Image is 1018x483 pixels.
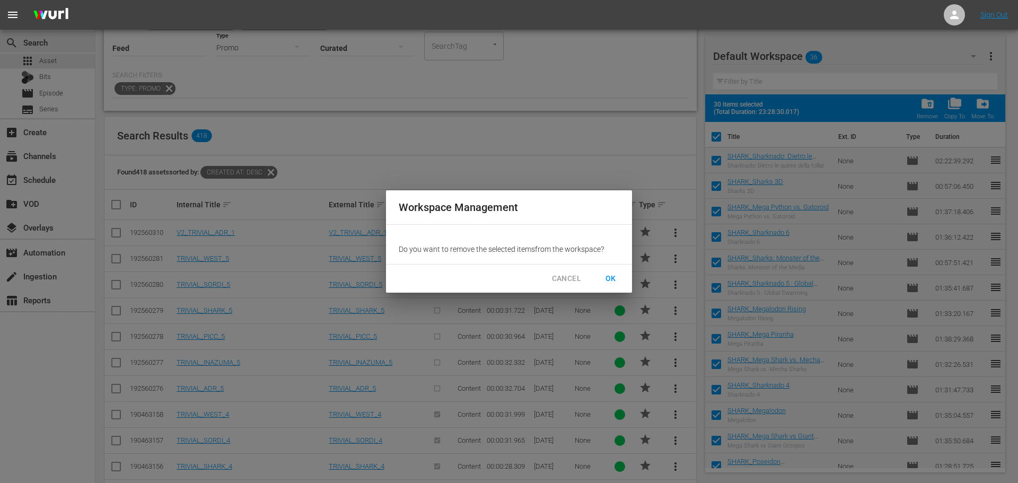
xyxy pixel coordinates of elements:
[399,199,619,216] h2: Workspace Management
[6,8,19,21] span: menu
[399,244,619,254] p: Do you want to remove the selected item s from the workspace?
[552,272,581,285] span: CANCEL
[25,3,76,28] img: ans4CAIJ8jUAAAAAAAAAAAAAAAAAAAAAAAAgQb4GAAAAAAAAAAAAAAAAAAAAAAAAJMjXAAAAAAAAAAAAAAAAAAAAAAAAgAT5G...
[980,11,1008,19] a: Sign Out
[602,272,619,285] span: OK
[543,269,590,288] button: CANCEL
[594,269,628,288] button: OK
